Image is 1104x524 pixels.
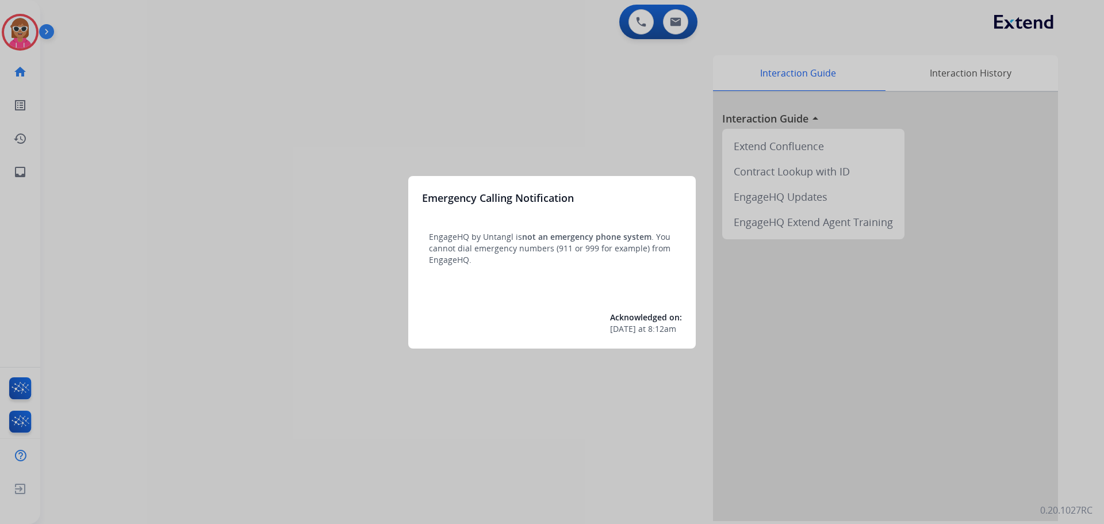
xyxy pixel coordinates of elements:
span: 8:12am [648,323,676,335]
p: EngageHQ by Untangl is . You cannot dial emergency numbers (911 or 999 for example) from EngageHQ. [429,231,675,266]
p: 0.20.1027RC [1040,503,1092,517]
span: Acknowledged on: [610,312,682,323]
div: at [610,323,682,335]
span: [DATE] [610,323,636,335]
span: not an emergency phone system [522,231,651,242]
h3: Emergency Calling Notification [422,190,574,206]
